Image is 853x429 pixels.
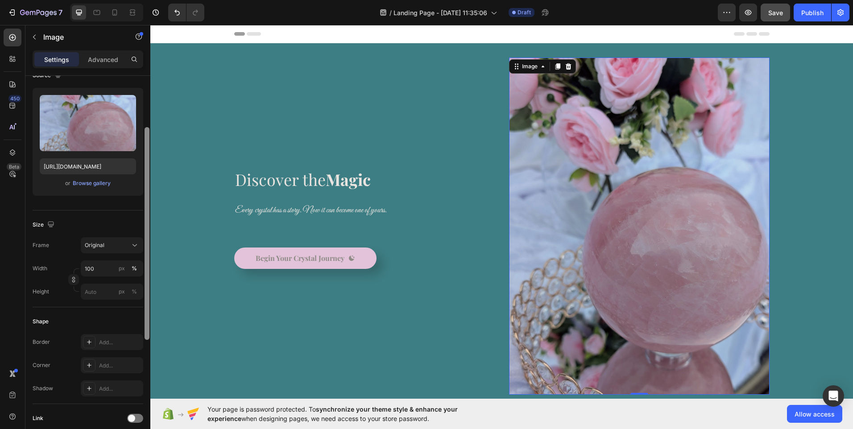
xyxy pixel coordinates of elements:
[81,284,143,300] input: px%
[207,405,458,422] span: synchronize your theme style & enhance your experience
[33,361,50,369] div: Corner
[81,237,143,253] button: Original
[33,219,56,231] div: Size
[40,95,136,151] img: preview-image
[4,4,66,21] button: 7
[85,180,236,191] span: Every crystal has a story. Now it can become one of yours.
[768,9,783,16] span: Save
[116,286,127,297] button: %
[33,288,49,296] label: Height
[207,404,493,423] span: Your page is password protected. To when designing pages, we need access to your store password.
[761,4,790,21] button: Save
[7,163,21,170] div: Beta
[105,228,194,239] div: Rich Text Editor. Editing area: main
[33,338,50,346] div: Border
[73,179,111,187] div: Browse gallery
[795,409,835,419] span: Allow access
[40,158,136,174] input: https://example.com/image.jpg
[119,264,125,272] div: px
[43,32,119,42] p: Image
[88,55,118,64] p: Advanced
[84,172,344,198] div: Rich Text Editor. Editing area: main
[33,318,49,326] div: Shape
[72,179,111,188] button: Browse gallery
[33,264,47,272] label: Width
[168,4,204,21] div: Undo/Redo
[8,95,21,102] div: 450
[105,228,194,239] p: Begin Your Crystal Journey
[518,8,531,16] span: Draft
[119,288,125,296] div: px
[99,362,141,370] div: Add...
[129,286,140,297] button: px
[99,338,141,346] div: Add...
[787,405,842,423] button: Allow access
[393,8,487,17] span: Landing Page - [DATE] 11:35:06
[81,260,143,276] input: px%
[99,385,141,393] div: Add...
[370,37,389,45] div: Image
[794,4,831,21] button: Publish
[359,33,619,370] img: Alt Image
[44,55,69,64] p: Settings
[132,264,137,272] div: %
[823,385,844,407] div: Open Intercom Messenger
[116,263,127,274] button: %
[129,263,140,274] button: px
[389,8,392,17] span: /
[85,241,104,249] span: Original
[58,7,62,18] p: 7
[132,288,137,296] div: %
[84,223,226,244] button: <p>Begin Your Crystal Journey</p>
[33,414,43,422] div: Link
[801,8,824,17] div: Publish
[33,241,49,249] label: Frame
[65,178,70,189] span: or
[33,384,53,392] div: Shadow
[150,25,853,399] iframe: Design area
[175,144,220,165] strong: Magic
